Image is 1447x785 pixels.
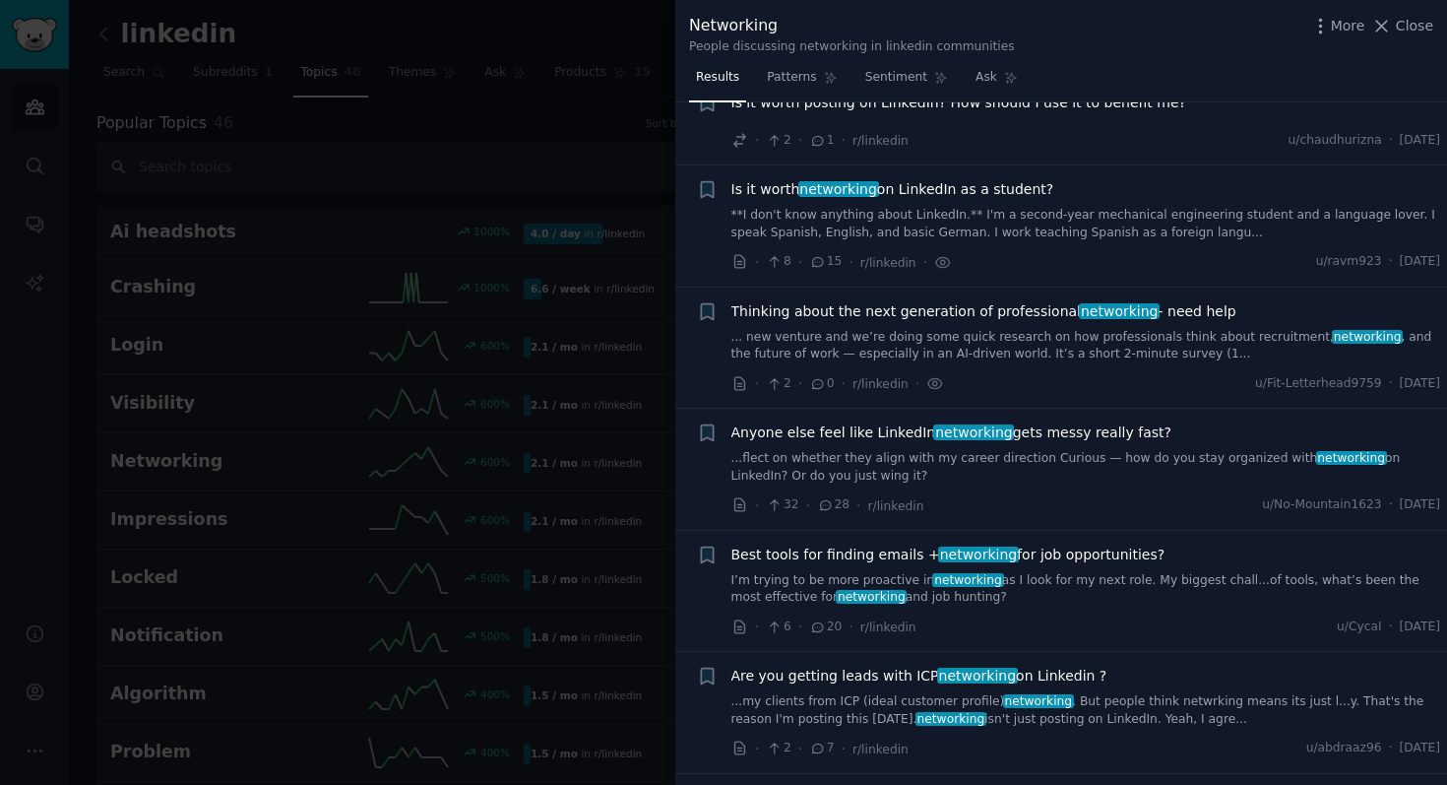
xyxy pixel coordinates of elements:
[731,666,1107,687] a: Are you getting leads with ICPnetworkingon Linkedin ?
[1316,451,1387,465] span: networking
[975,69,997,87] span: Ask
[1389,253,1393,271] span: ·
[842,739,846,759] span: ·
[969,62,1025,102] a: Ask
[731,572,1441,607] a: I’m trying to be more proactive innetworkingas I look for my next role. My biggest chall...of too...
[1003,694,1074,708] span: networking
[755,495,759,516] span: ·
[842,130,846,151] span: ·
[731,423,1171,443] a: Anyone else feel like LinkedInnetworkinggets messy really fast?
[915,373,919,394] span: ·
[860,256,916,270] span: r/linkedin
[938,547,1019,562] span: networking
[1331,16,1365,36] span: More
[809,619,842,636] span: 20
[1389,132,1393,150] span: ·
[932,573,1003,587] span: networking
[858,62,955,102] a: Sentiment
[760,62,844,102] a: Patterns
[915,712,986,726] span: networking
[731,179,1054,200] span: Is it worth on LinkedIn as a student?
[1310,16,1365,36] button: More
[1400,132,1440,150] span: [DATE]
[1289,132,1382,150] span: u/chaudhurizna
[689,38,1015,56] div: People discussing networking in linkedin communities
[798,252,802,273] span: ·
[1400,619,1440,636] span: [DATE]
[755,739,759,759] span: ·
[933,425,1014,440] span: networking
[1389,496,1393,514] span: ·
[766,496,798,514] span: 32
[689,14,1015,38] div: Networking
[731,329,1441,363] a: ... new venture and we’re doing some quick research on how professionals think about recruitment,...
[696,69,739,87] span: Results
[809,375,834,393] span: 0
[1400,496,1440,514] span: [DATE]
[731,301,1236,322] span: Thinking about the next generation of professional - need help
[731,93,1186,113] a: Is it worth posting on LinkedIn? How should I use it to benefit me?
[731,179,1054,200] a: Is it worthnetworkingon LinkedIn as a student?
[766,132,790,150] span: 2
[1396,16,1433,36] span: Close
[852,377,909,391] span: r/linkedin
[798,617,802,637] span: ·
[1337,619,1382,636] span: u/CycaI
[809,132,834,150] span: 1
[1332,330,1403,344] span: networking
[865,69,927,87] span: Sentiment
[842,373,846,394] span: ·
[849,617,852,637] span: ·
[731,545,1165,565] span: Best tools for finding emails + for job opportunities?
[1400,253,1440,271] span: [DATE]
[755,373,759,394] span: ·
[836,590,907,604] span: networking
[755,617,759,637] span: ·
[767,69,816,87] span: Patterns
[809,253,842,271] span: 15
[731,450,1441,485] a: ...flect on whether they align with my career direction Curious — how do you stay organized withn...
[731,207,1441,241] a: **I don't know anything about LinkedIn.** I'm a second-year mechanical engineering student and a ...
[1400,375,1440,393] span: [DATE]
[766,375,790,393] span: 2
[798,130,802,151] span: ·
[809,740,834,757] span: 7
[860,621,916,634] span: r/linkedin
[806,495,810,516] span: ·
[856,495,860,516] span: ·
[817,496,849,514] span: 28
[731,693,1441,728] a: ...my clients from ICP (ideal customer profile)networking. But people think netwrking means its j...
[798,181,879,197] span: networking
[1371,16,1433,36] button: Close
[766,619,790,636] span: 6
[868,499,924,513] span: r/linkedin
[1306,740,1382,757] span: u/abdraaz96
[1316,253,1382,271] span: u/ravm923
[1389,375,1393,393] span: ·
[923,252,927,273] span: ·
[689,62,746,102] a: Results
[766,253,790,271] span: 8
[852,743,909,756] span: r/linkedin
[798,373,802,394] span: ·
[1400,740,1440,757] span: [DATE]
[1389,619,1393,636] span: ·
[1262,496,1381,514] span: u/No-Mountain1623
[849,252,852,273] span: ·
[731,423,1171,443] span: Anyone else feel like LinkedIn gets messy really fast?
[852,134,909,148] span: r/linkedin
[755,130,759,151] span: ·
[798,739,802,759] span: ·
[731,666,1107,687] span: Are you getting leads with ICP on Linkedin ?
[731,545,1165,565] a: Best tools for finding emails +networkingfor job opportunities?
[1079,303,1160,319] span: networking
[755,252,759,273] span: ·
[1389,740,1393,757] span: ·
[731,301,1236,322] a: Thinking about the next generation of professionalnetworking- need help
[1255,375,1382,393] span: u/Fit-Letterhead9759
[937,668,1018,684] span: networking
[766,740,790,757] span: 2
